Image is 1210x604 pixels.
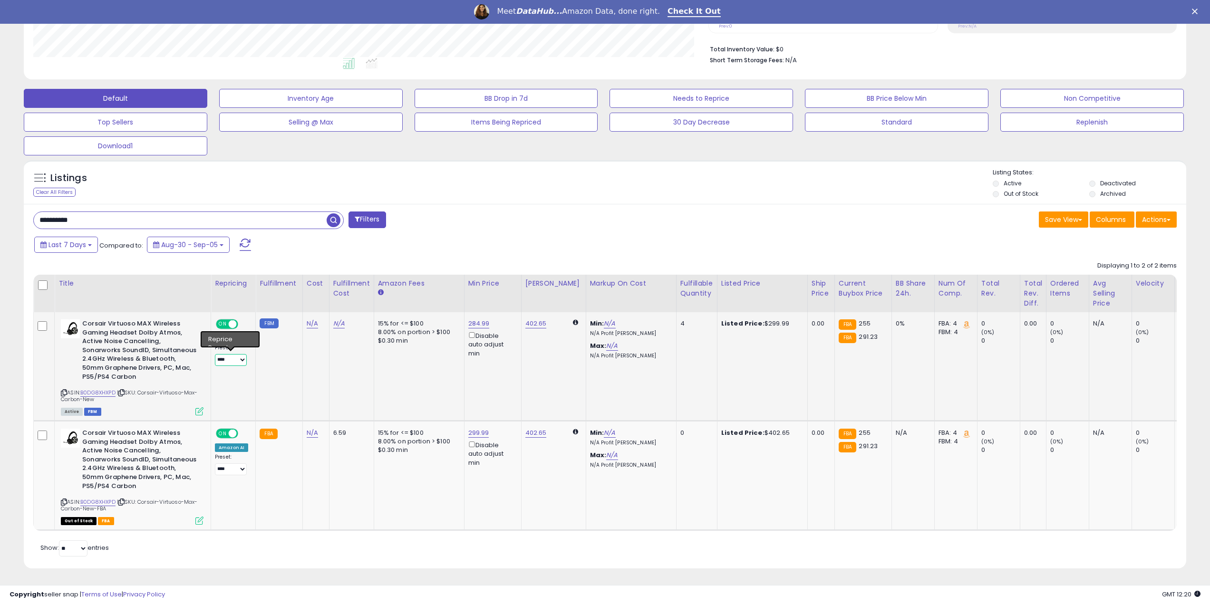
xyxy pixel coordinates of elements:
span: N/A [785,56,797,65]
span: All listings that are currently out of stock and unavailable for purchase on Amazon [61,517,97,525]
span: 291.23 [859,332,878,341]
div: Total Rev. [981,278,1016,298]
div: 6.59 [333,429,367,437]
th: The percentage added to the cost of goods (COGS) that forms the calculator for Min & Max prices. [586,275,676,312]
a: 402.65 [525,319,547,328]
button: Download1 [24,136,207,155]
label: Active [1004,179,1021,187]
b: Listed Price: [721,319,765,328]
div: Current Buybox Price [839,278,888,298]
div: Num of Comp. [939,278,973,298]
div: seller snap | | [10,590,165,599]
span: 291.23 [859,441,878,451]
button: Selling @ Max [219,113,403,132]
span: FBA [98,517,114,525]
div: 0.00 [812,319,827,328]
div: Avg Selling Price [1093,278,1128,308]
div: 15% for <= $100 [378,429,457,437]
span: 255 [859,319,870,328]
small: FBA [260,429,277,439]
div: ASIN: [61,429,203,524]
div: 4 [680,319,710,328]
b: Min: [590,319,604,328]
div: Amazon AI [215,443,248,452]
div: BB Share 24h. [896,278,930,298]
p: N/A Profit [PERSON_NAME] [590,462,669,469]
b: Max: [590,451,607,460]
a: Check It Out [668,7,721,17]
li: $0 [710,43,1170,54]
div: Close [1192,9,1201,14]
div: Disable auto adjust min [468,440,514,467]
small: FBA [839,429,856,439]
small: FBM [260,318,278,328]
button: Inventory Age [219,89,403,108]
span: Show: entries [40,543,109,552]
div: 0 [1136,336,1174,345]
span: Compared to: [99,241,143,250]
span: 255 [859,428,870,437]
div: 0 [1050,336,1089,345]
a: N/A [307,428,318,438]
div: Amazon Fees [378,278,460,288]
a: N/A [606,341,618,351]
span: All listings currently available for purchase on Amazon [61,408,83,416]
span: Last 7 Days [48,240,86,249]
small: (0%) [981,438,995,445]
div: FBA: 4 [939,429,970,437]
button: Top Sellers [24,113,207,132]
div: Title [58,278,207,288]
div: 8.00% on portion > $100 [378,328,457,336]
div: 15% for <= $100 [378,319,457,328]
button: 30 Day Decrease [610,113,793,132]
div: Repricing [215,278,252,288]
a: N/A [604,428,615,438]
span: ON [217,430,229,438]
div: Clear All Filters [33,188,76,197]
span: OFF [237,320,252,328]
div: [PERSON_NAME] [525,278,582,288]
button: Filters [348,211,386,228]
img: 3168wnOlwQL._SL40_.jpg [61,319,80,338]
small: (0%) [1050,438,1064,445]
h5: Listings [50,172,87,185]
button: Needs to Reprice [610,89,793,108]
button: Replenish [1000,113,1184,132]
div: FBM: 4 [939,437,970,446]
div: Displaying 1 to 2 of 2 items [1097,261,1177,270]
button: BB Price Below Min [805,89,988,108]
div: Fulfillable Quantity [680,278,713,298]
button: Actions [1136,211,1177,228]
a: Privacy Policy [123,590,165,599]
button: Save View [1039,211,1088,228]
div: 0 [1136,429,1174,437]
p: Listing States: [993,168,1186,177]
button: Items Being Repriced [415,113,598,132]
div: Amazon AI [215,334,248,343]
p: N/A Profit [PERSON_NAME] [590,330,669,337]
button: BB Drop in 7d [415,89,598,108]
div: 0 [981,446,1020,454]
div: N/A [896,429,927,437]
small: Amazon Fees. [378,288,384,297]
small: (0%) [1136,438,1149,445]
a: N/A [307,319,318,328]
div: Meet Amazon Data, done right. [497,7,660,16]
b: Min: [590,428,604,437]
div: 0 [1050,429,1089,437]
a: 299.99 [468,428,489,438]
div: FBM: 4 [939,328,970,336]
div: Ship Price [812,278,831,298]
img: 3168wnOlwQL._SL40_.jpg [61,429,80,448]
div: Preset: [215,454,248,475]
div: Fulfillment [260,278,298,288]
b: Total Inventory Value: [710,45,774,53]
a: 284.99 [468,319,490,328]
a: B0DG8XHXPD [80,389,116,397]
div: 0 [1136,319,1174,328]
label: Out of Stock [1004,190,1038,198]
div: 0.00 [812,429,827,437]
div: ASIN: [61,319,203,414]
span: | SKU: Corsair-Virtuoso-Max-Carbon-New [61,389,198,403]
div: 0 [1136,446,1174,454]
